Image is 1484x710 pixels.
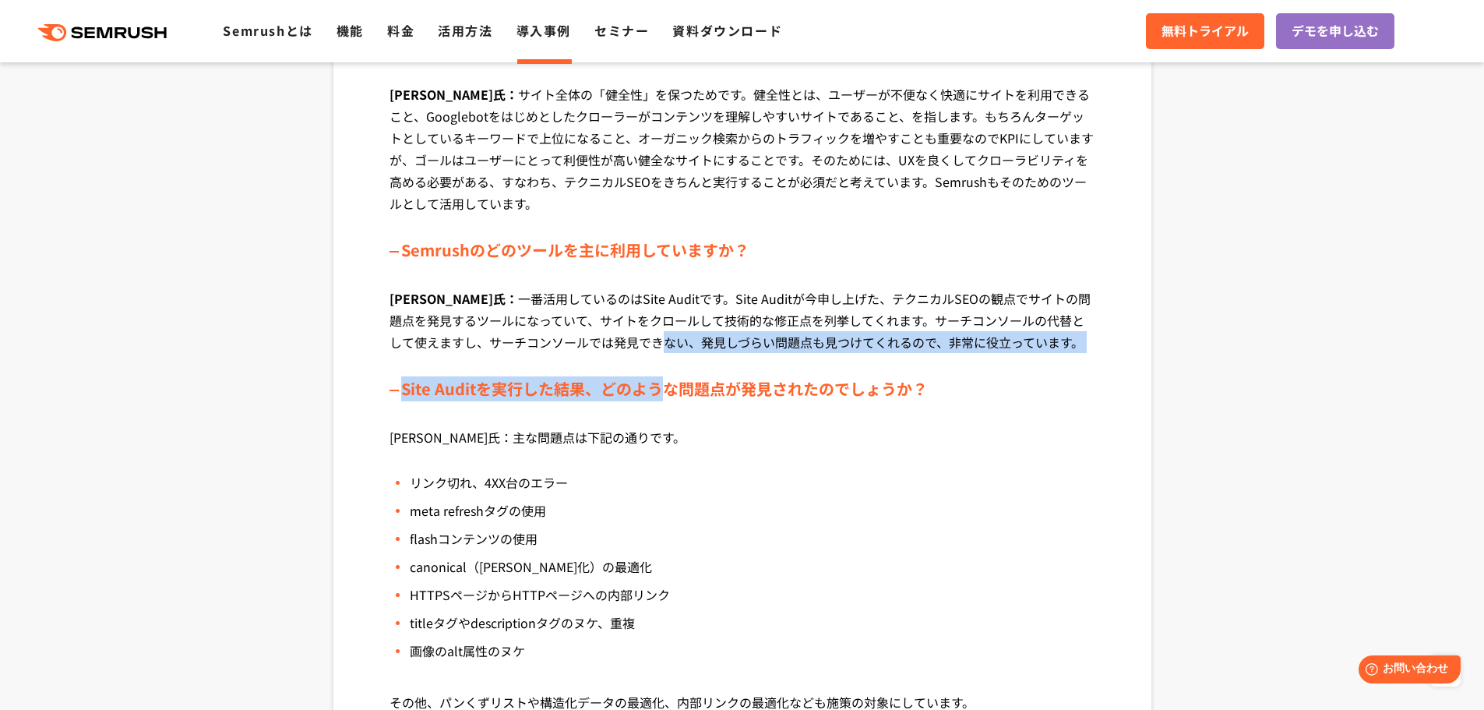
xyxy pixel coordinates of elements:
span: 無料トライアル [1161,21,1249,41]
div: Semrushのどのツールを主に利用していますか？ [390,238,1095,263]
a: 資料ダウンロード [672,21,782,40]
span: [PERSON_NAME]氏： [390,85,518,104]
a: 導入事例 [516,21,571,40]
p: [PERSON_NAME]氏：主な問題点は下記の通りです。 [390,426,1095,472]
a: 無料トライアル [1146,13,1264,49]
li: リンク切れ、4XX台のエラー [390,472,1095,493]
li: canonical（[PERSON_NAME]化）の最適化 [390,556,1095,578]
li: 画像のalt属性のヌケ [390,640,1095,662]
a: 機能 [337,21,364,40]
p: サイト全体の「健全性」を保つためです。健全性とは、ユーザーが不便なく快適にサイトを利用できること、Googlebotをはじめとしたクローラーがコンテンツを理解しやすいサイトであること、を指します... [390,83,1095,238]
li: flashコンテンツの使用 [390,528,1095,549]
li: meta refreshタグの使用 [390,500,1095,521]
div: Site Auditを実行した結果、どのような問題点が発見されたのでしょうか？ [390,376,1095,401]
li: HTTPSページからHTTPページへの内部リンク [390,584,1095,606]
a: Semrushとは [223,21,312,40]
span: [PERSON_NAME]氏： [390,289,518,308]
a: 料金 [387,21,414,40]
iframe: Help widget launcher [1345,649,1467,693]
p: 一番活用しているのはSite Auditです。Site Auditが今申し上げた、テクニカルSEOの観点でサイトの問題点を発見するツールになっていて、サイトをクロールして技術的な修正点を列挙して... [390,288,1095,376]
span: デモを申し込む [1292,21,1379,41]
a: デモを申し込む [1276,13,1394,49]
a: 活用方法 [438,21,492,40]
li: titleタグやdescriptionタグのヌケ、重複 [390,612,1095,634]
a: セミナー [594,21,649,40]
